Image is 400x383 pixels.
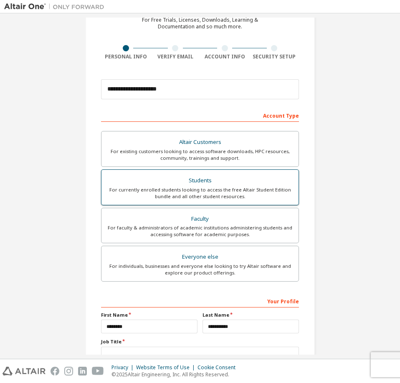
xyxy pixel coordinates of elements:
img: Altair One [4,3,109,11]
div: Your Profile [101,294,299,307]
div: Privacy [111,364,136,371]
img: altair_logo.svg [3,367,46,375]
img: instagram.svg [64,367,73,375]
div: Faculty [106,213,294,225]
div: Verify Email [151,53,200,60]
div: For Free Trials, Licenses, Downloads, Learning & Documentation and so much more. [142,17,258,30]
label: Last Name [203,312,299,318]
div: Account Type [101,108,299,122]
div: Altair Customers [106,136,294,148]
div: For existing customers looking to access software downloads, HPC resources, community, trainings ... [106,148,294,161]
div: Students [106,175,294,186]
label: Job Title [101,338,299,345]
img: linkedin.svg [78,367,87,375]
div: Account Info [200,53,250,60]
img: youtube.svg [92,367,104,375]
div: For individuals, businesses and everyone else looking to try Altair software and explore our prod... [106,263,294,276]
div: Cookie Consent [197,364,241,371]
div: For currently enrolled students looking to access the free Altair Student Edition bundle and all ... [106,186,294,200]
div: For faculty & administrators of academic institutions administering students and accessing softwa... [106,224,294,238]
img: facebook.svg [51,367,59,375]
label: First Name [101,312,197,318]
div: Everyone else [106,251,294,263]
div: Security Setup [250,53,299,60]
div: Website Terms of Use [136,364,197,371]
p: © 2025 Altair Engineering, Inc. All Rights Reserved. [111,371,241,378]
div: Personal Info [101,53,151,60]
